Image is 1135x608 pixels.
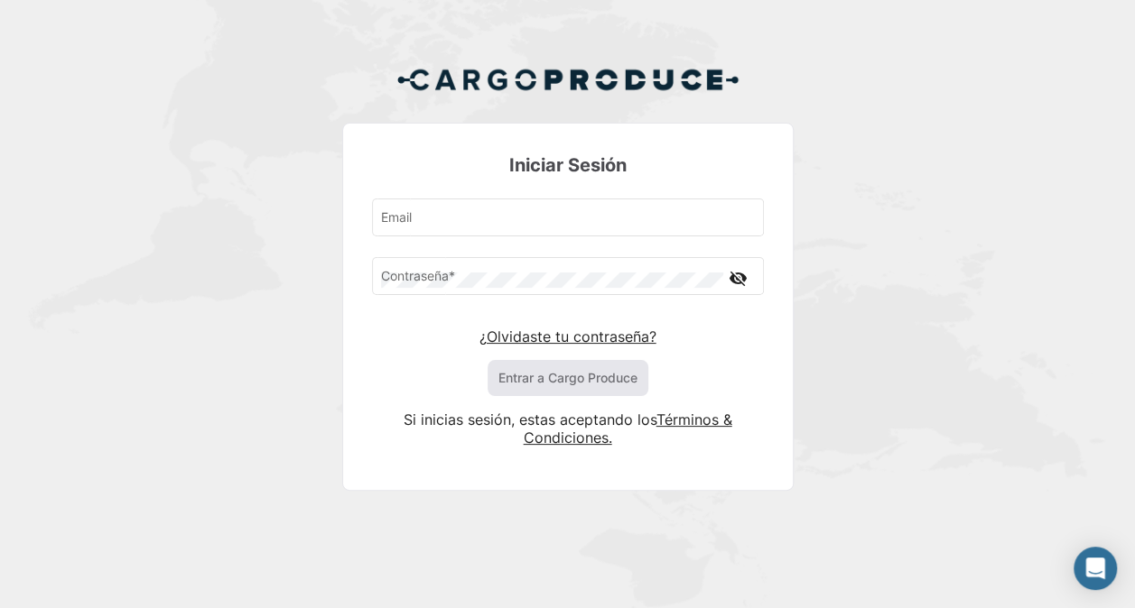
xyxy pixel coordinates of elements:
[479,327,656,345] a: ¿Olvidaste tu contraseña?
[524,410,732,447] a: Términos & Condiciones.
[1074,547,1117,590] div: Abrir Intercom Messenger
[396,58,740,101] img: Cargo Produce Logo
[404,410,656,428] span: Si inicias sesión, estas aceptando los
[372,152,764,178] h3: Iniciar Sesión
[728,267,749,290] mat-icon: visibility_off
